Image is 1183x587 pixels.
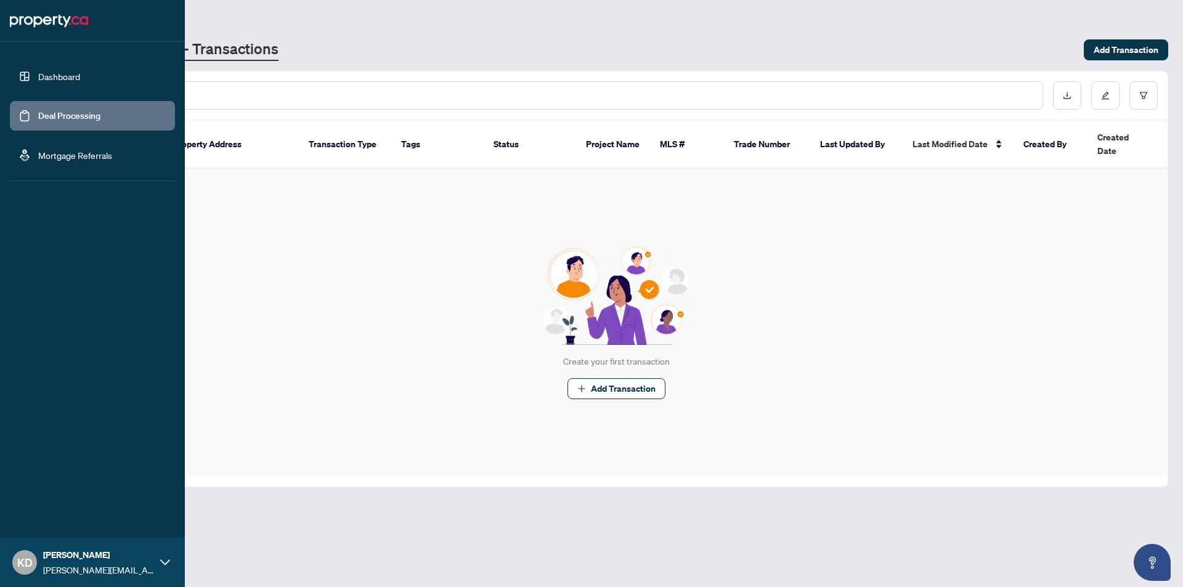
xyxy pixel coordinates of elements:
div: Create your first transaction [563,355,670,368]
span: Last Modified Date [913,137,988,151]
th: Status [484,121,576,169]
th: Created Date [1087,121,1174,169]
button: filter [1129,81,1158,110]
a: Deal Processing [38,110,100,121]
th: Project Name [576,121,650,169]
span: KD [17,554,33,571]
button: edit [1091,81,1120,110]
button: Add Transaction [567,378,665,399]
th: Trade Number [724,121,810,169]
span: Add Transaction [1094,40,1158,60]
th: Transaction Type [299,121,391,169]
img: Null State Icon [537,246,696,345]
th: Tags [391,121,484,169]
th: MLS # [650,121,724,169]
th: Last Updated By [810,121,903,169]
button: Open asap [1134,544,1171,581]
span: filter [1139,91,1148,100]
th: Property Address [163,121,299,169]
span: download [1063,91,1071,100]
span: edit [1101,91,1110,100]
th: Last Modified Date [903,121,1014,169]
img: logo [10,11,88,31]
span: [PERSON_NAME] [43,548,154,562]
a: Dashboard [38,71,80,82]
th: Created By [1014,121,1087,169]
a: Mortgage Referrals [38,150,112,161]
span: Add Transaction [591,379,656,399]
button: download [1053,81,1081,110]
button: Add Transaction [1084,39,1168,60]
span: plus [577,384,586,393]
span: Created Date [1097,131,1149,158]
span: [PERSON_NAME][EMAIL_ADDRESS][DOMAIN_NAME] [43,563,154,577]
